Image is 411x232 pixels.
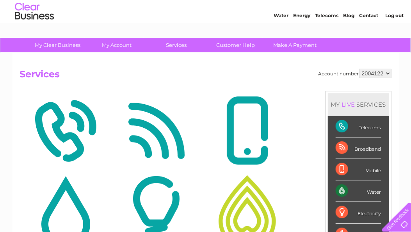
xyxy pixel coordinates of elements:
[385,33,404,39] a: Log out
[274,33,288,39] a: Water
[336,159,381,180] div: Mobile
[340,101,357,108] div: LIVE
[2,4,371,38] div: Clear Business is a trading name of Verastar Limited (registered in [GEOGRAPHIC_DATA] No. 3667643...
[25,38,90,52] a: My Clear Business
[336,202,381,223] div: Electricity
[85,38,149,52] a: My Account
[293,33,310,39] a: Energy
[264,4,318,14] a: 0333 014 3131
[336,137,381,159] div: Broadband
[328,93,389,116] div: MY SERVICES
[336,116,381,137] div: Telecoms
[359,33,378,39] a: Contact
[22,93,109,169] img: Telecoms
[336,180,381,202] div: Water
[263,38,327,52] a: Make A Payment
[343,33,354,39] a: Blog
[144,38,208,52] a: Services
[318,69,391,78] div: Account number
[204,93,291,169] img: Mobile
[20,69,391,84] h2: Services
[315,33,338,39] a: Telecoms
[14,20,54,44] img: logo.png
[113,93,200,169] img: Broadband
[203,38,268,52] a: Customer Help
